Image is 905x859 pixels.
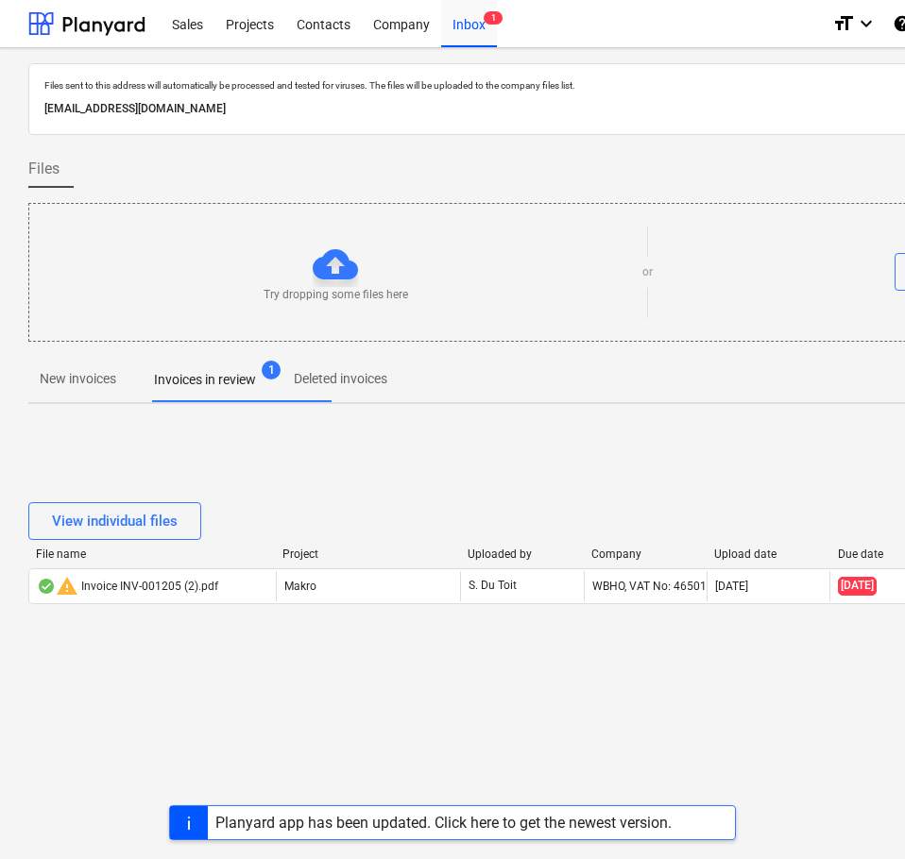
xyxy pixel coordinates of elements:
[52,509,178,533] div: View individual files
[28,158,60,180] span: Files
[37,575,218,598] div: Invoice INV-001205 (2).pdf
[282,547,452,561] div: Project
[469,578,517,594] p: S. Du Toit
[714,547,823,561] div: Upload date
[264,287,408,303] p: Try dropping some files here
[715,580,748,593] div: [DATE]
[468,547,576,561] div: Uploaded by
[36,547,267,561] div: File name
[838,577,877,595] span: [DATE]
[56,575,78,598] span: warning
[855,12,878,35] i: keyboard_arrow_down
[591,547,700,561] div: Company
[642,264,653,280] p: or
[832,12,855,35] i: format_size
[484,11,503,25] span: 1
[584,571,707,601] div: WBHO, VAT No: 4650107529, [DOMAIN_NAME]: 198301195307
[40,369,116,389] p: New invoices
[294,369,387,389] p: Deleted invoices
[215,814,672,832] div: Planyard app has been updated. Click here to get the newest version.
[37,579,56,594] div: OCR finished
[154,370,256,390] p: Invoices in review
[262,361,281,379] span: 1
[28,502,201,540] button: View individual files
[811,768,905,859] iframe: Chat Widget
[284,580,316,593] span: Makro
